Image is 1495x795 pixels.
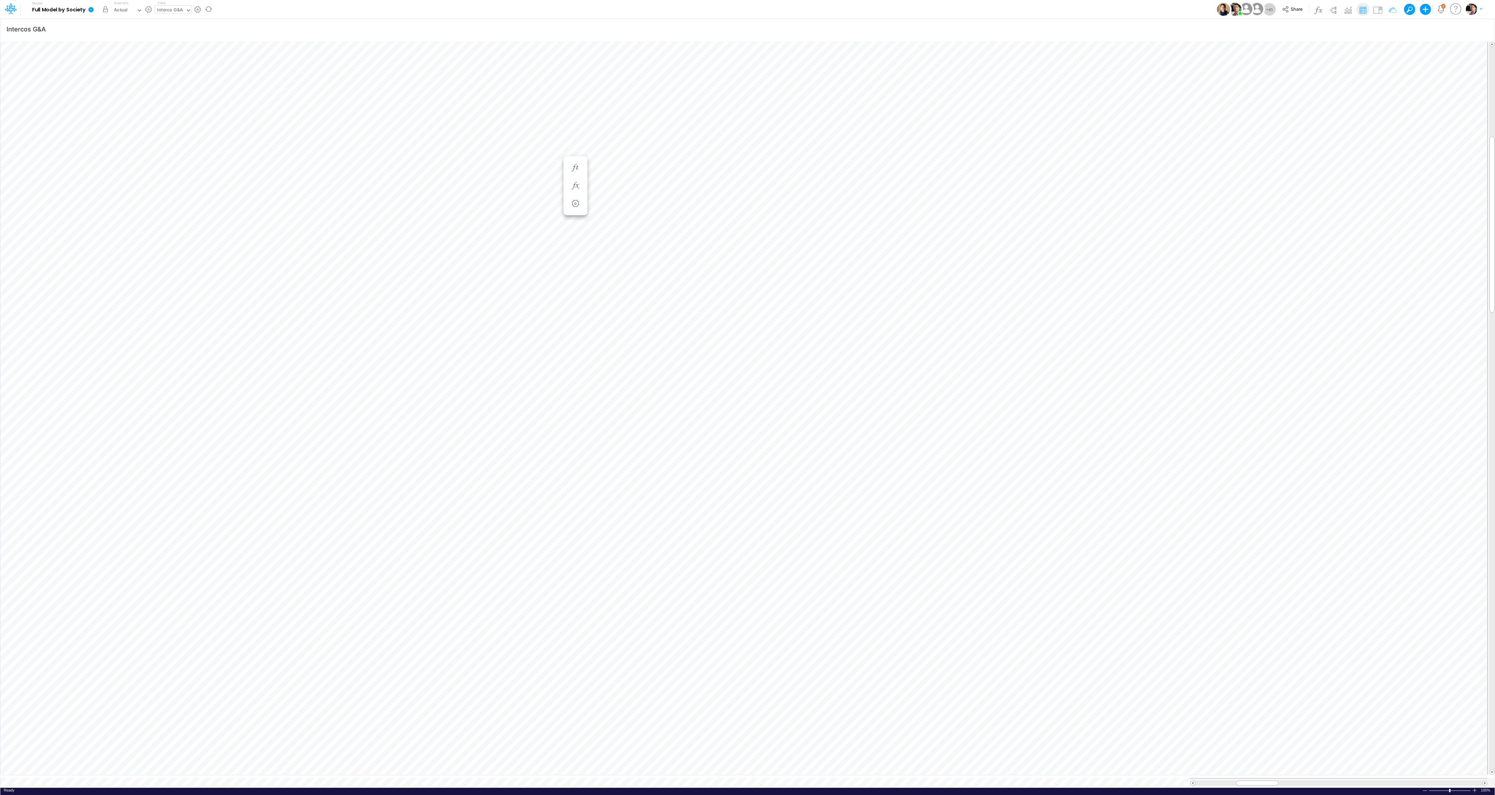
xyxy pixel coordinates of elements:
[114,7,128,14] div: Actual
[114,0,128,6] label: Scenario
[1249,1,1265,17] img: User Image Icon
[1228,3,1241,16] img: User Image Icon
[1429,788,1472,793] div: Zoom
[1472,788,1477,793] div: Zoom In
[1443,4,1444,8] div: 2 unread items
[1437,5,1445,13] a: Notifications
[32,1,42,6] label: Model
[1238,1,1254,17] img: User Image Icon
[1266,7,1273,12] span: + 45
[1279,4,1307,15] button: Share
[1481,788,1491,793] div: Zoom level
[32,7,86,13] b: Full Model by Society
[1422,788,1428,793] div: Zoom Out
[1449,789,1450,792] div: Zoom
[6,22,1345,36] input: Type a title here
[157,7,183,14] div: Interco G&A
[1217,3,1230,16] img: User Image Icon
[1291,6,1302,11] span: Share
[157,0,165,6] label: View
[4,788,14,793] div: In Ready mode
[1481,788,1491,793] span: 100%
[4,788,14,792] span: Ready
